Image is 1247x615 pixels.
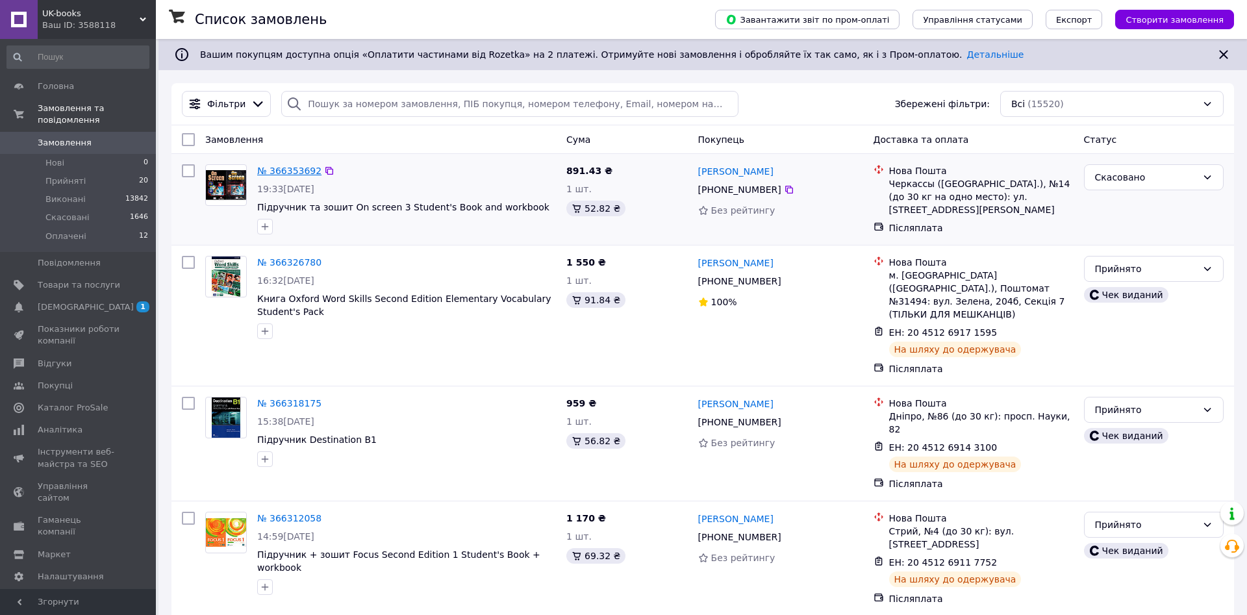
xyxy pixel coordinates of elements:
[566,292,625,308] div: 91.84 ₴
[889,410,1074,436] div: Дніпро, №86 (до 30 кг): просп. Науки, 82
[711,438,775,448] span: Без рейтингу
[889,571,1022,587] div: На шляху до одержувача
[45,157,64,169] span: Нові
[566,201,625,216] div: 52.82 ₴
[889,457,1022,472] div: На шляху до одержувача
[1056,15,1092,25] span: Експорт
[889,477,1074,490] div: Післяплата
[205,134,263,145] span: Замовлення
[874,134,969,145] span: Доставка та оплата
[257,434,377,445] a: Підручник Destination B1
[889,512,1074,525] div: Нова Пошта
[1115,10,1234,29] button: Створити замовлення
[45,194,86,205] span: Виконані
[889,342,1022,357] div: На шляху до одержувача
[1095,170,1197,184] div: Скасовано
[698,257,774,270] a: [PERSON_NAME]
[1095,518,1197,532] div: Прийнято
[38,301,134,313] span: [DEMOGRAPHIC_DATA]
[895,97,990,110] span: Збережені фільтри:
[889,442,998,453] span: ЕН: 20 4512 6914 3100
[212,257,240,297] img: Фото товару
[144,157,148,169] span: 0
[257,257,321,268] a: № 366326780
[195,12,327,27] h1: Список замовлень
[566,275,592,286] span: 1 шт.
[205,397,247,438] a: Фото товару
[257,513,321,523] a: № 366312058
[1027,99,1063,109] span: (15520)
[38,571,104,583] span: Налаштування
[136,301,149,312] span: 1
[1046,10,1103,29] button: Експорт
[696,181,784,199] div: [PHONE_NUMBER]
[889,177,1074,216] div: Черкассы ([GEOGRAPHIC_DATA].), №14 (до 30 кг на одно место): ул. [STREET_ADDRESS][PERSON_NAME]
[38,380,73,392] span: Покупці
[889,256,1074,269] div: Нова Пошта
[38,103,156,126] span: Замовлення та повідомлення
[257,531,314,542] span: 14:59[DATE]
[38,257,101,269] span: Повідомлення
[257,166,321,176] a: № 366353692
[1011,97,1025,110] span: Всі
[1084,287,1168,303] div: Чек виданий
[889,557,998,568] span: ЕН: 20 4512 6911 7752
[889,327,998,338] span: ЕН: 20 4512 6917 1595
[38,137,92,149] span: Замовлення
[125,194,148,205] span: 13842
[6,45,149,69] input: Пошук
[566,184,592,194] span: 1 шт.
[257,202,549,212] a: Підручник та зошит On screen 3 Student's Book and workbook
[38,279,120,291] span: Товари та послуги
[566,166,612,176] span: 891.43 ₴
[566,531,592,542] span: 1 шт.
[1126,15,1224,25] span: Створити замовлення
[1095,262,1197,276] div: Прийнято
[967,49,1024,60] a: Детальніше
[42,19,156,31] div: Ваш ID: 3588118
[38,481,120,504] span: Управління сайтом
[889,397,1074,410] div: Нова Пошта
[45,231,86,242] span: Оплачені
[698,397,774,410] a: [PERSON_NAME]
[38,424,82,436] span: Аналітика
[696,413,784,431] div: [PHONE_NUMBER]
[566,257,606,268] span: 1 550 ₴
[913,10,1033,29] button: Управління статусами
[566,416,592,427] span: 1 шт.
[257,275,314,286] span: 16:32[DATE]
[566,398,596,408] span: 959 ₴
[212,397,240,438] img: Фото товару
[566,513,606,523] span: 1 170 ₴
[205,512,247,553] a: Фото товару
[38,402,108,414] span: Каталог ProSale
[205,256,247,297] a: Фото товару
[711,297,737,307] span: 100%
[711,553,775,563] span: Без рейтингу
[257,398,321,408] a: № 366318175
[923,15,1022,25] span: Управління статусами
[139,231,148,242] span: 12
[207,97,246,110] span: Фільтри
[889,221,1074,234] div: Післяплата
[1084,428,1168,444] div: Чек виданий
[1095,403,1197,417] div: Прийнято
[45,212,90,223] span: Скасовані
[889,362,1074,375] div: Післяплата
[281,91,738,117] input: Пошук за номером замовлення, ПІБ покупця, номером телефону, Email, номером накладної
[1084,543,1168,559] div: Чек виданий
[696,272,784,290] div: [PHONE_NUMBER]
[1084,134,1117,145] span: Статус
[257,184,314,194] span: 19:33[DATE]
[566,134,590,145] span: Cума
[725,14,889,25] span: Завантажити звіт по пром-оплаті
[38,358,71,370] span: Відгуки
[257,549,540,573] a: Підручник + зошит Focus Second Edition 1 Student's Book + workbook
[889,269,1074,321] div: м. [GEOGRAPHIC_DATA] ([GEOGRAPHIC_DATA].), Поштомат №31494: вул. Зелена, 204б, Секція 7 (ТІЛЬКИ Д...
[206,170,246,200] img: Фото товару
[257,294,551,317] a: Книга Oxford Word Skills Second Edition Elementary Vocabulary Student's Pack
